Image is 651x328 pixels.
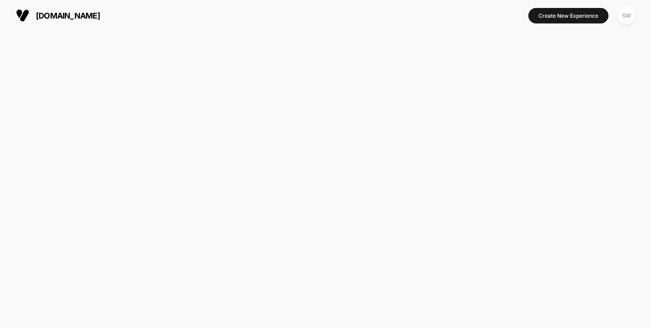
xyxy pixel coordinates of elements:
[36,11,100,20] span: [DOMAIN_NAME]
[16,9,29,22] img: Visually logo
[528,8,608,23] button: Create New Experience
[618,7,635,24] div: SW
[615,7,638,25] button: SW
[13,8,103,23] button: [DOMAIN_NAME]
